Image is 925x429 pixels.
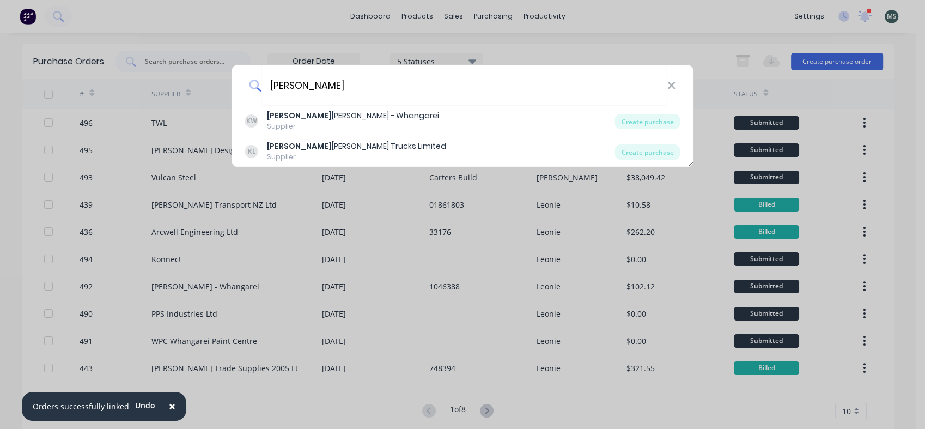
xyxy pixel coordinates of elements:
[158,394,186,420] button: Close
[267,110,332,121] b: [PERSON_NAME]
[615,144,680,160] div: Create purchase
[33,401,129,412] div: Orders successfully linked
[261,65,667,106] input: Enter a supplier name to create a new order...
[267,141,446,152] div: [PERSON_NAME] Trucks Limited
[245,114,258,128] div: KW
[267,141,332,152] b: [PERSON_NAME]
[245,145,258,158] div: KL
[267,110,439,122] div: [PERSON_NAME] - Whangarei
[129,397,161,414] button: Undo
[267,152,446,162] div: Supplier
[267,122,439,131] div: Supplier
[615,114,680,129] div: Create purchase
[169,398,175,414] span: ×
